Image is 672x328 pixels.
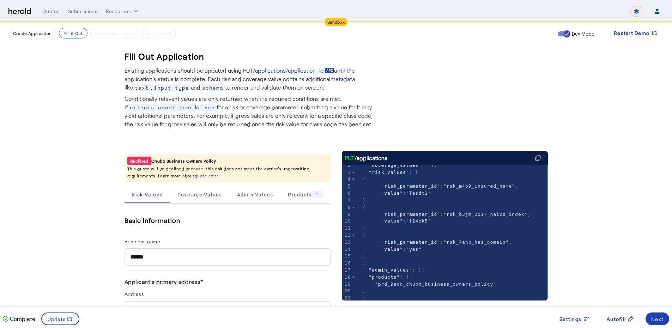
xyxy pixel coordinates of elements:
button: Next [646,312,669,325]
span: : [ [363,170,419,175]
span: : [], [363,267,428,273]
span: ], [363,260,369,266]
span: "products" [369,274,400,280]
div: 17 [342,267,352,274]
div: 21 [342,294,352,302]
div: 1 [311,191,323,198]
div: 4 [342,176,352,183]
div: 2 [342,162,352,169]
label: Applicant's primary address* [125,278,203,285]
div: 11 [342,225,352,232]
div: 8 [342,204,352,211]
span: "risk_values" [369,170,409,175]
span: : [ [363,274,410,280]
span: "prd_9acd_chubb_business_owners_policy" [375,281,496,287]
span: "risk_parameter_id" [381,183,440,189]
div: 3 [342,169,352,176]
span: }, [363,198,369,203]
a: metadata [331,75,355,83]
div: Submissions [68,8,97,15]
span: Update [48,315,66,323]
div: Chubb Business Owners Policy [127,157,328,165]
div: 7 [342,197,352,204]
span: "rsk_b3jm_2017_naics_index" [443,212,527,217]
span: input_type [152,84,191,91]
span: { [363,232,366,238]
span: "rsk_7ahp_has_domain" [443,239,509,245]
span: schema [200,84,225,91]
span: : , [363,183,518,189]
span: "f24ok5" [406,218,431,224]
p: Existing applications should be updated using PUT until the application’s status is complete. Eac... [125,66,379,92]
a: /applications/application_id [253,66,334,75]
span: "yes" [406,247,422,252]
button: Create Application [8,28,56,38]
span: "Tesdt1" [406,190,431,196]
span: Products [288,191,323,198]
span: "risk_parameter_id" [381,212,440,217]
span: Admin Values [237,192,273,197]
span: "value" [381,190,403,196]
button: Fill it Out [59,28,87,38]
span: ] [363,288,366,293]
span: { [363,176,366,182]
p: This quote will be declined because: this risk does not meet the carrier's underwriting requireme... [127,165,328,179]
span: true [199,104,217,111]
button: Resources dropdown menu [106,8,139,15]
button: Autofill [601,312,640,325]
span: } [363,253,366,259]
div: 9 [342,211,352,218]
button: Get A Quote [141,28,176,38]
span: "risk_parameter_id" [381,239,440,245]
span: affects_conditions [128,104,195,111]
button: Settings [554,312,595,325]
span: Restart Demo [614,29,649,37]
span: Coverage Values [177,192,222,197]
span: "coverage_values" [369,163,422,168]
span: } [363,295,366,300]
button: Restart Demo [608,27,664,40]
a: quote exits [195,173,219,178]
span: Settings [559,315,581,323]
div: Next [651,315,664,323]
span: declined [127,157,151,165]
div: 13 [342,239,352,246]
div: 15 [342,253,352,260]
span: : [363,247,422,252]
div: 10 [342,218,352,225]
span: : , [363,212,531,217]
div: 16 [342,260,352,267]
span: "value" [381,218,403,224]
p: Complete [8,315,35,323]
div: 14 [342,246,352,253]
span: : [363,190,431,196]
span: Risk Values [132,192,163,197]
label: Address [125,291,144,297]
p: Conditionally relevant values are only returned when the required conditions are met. If is for a... [125,92,379,128]
span: "value" [381,247,403,252]
button: Submit Application [90,28,138,38]
div: 5 [342,183,352,190]
h3: Fill Out Application [125,51,205,62]
div: 19 [342,281,352,288]
span: : [363,218,431,224]
span: : [], [363,163,437,168]
span: PUT [345,154,355,162]
div: 20 [342,287,352,294]
div: 12 [342,232,352,239]
div: /applications [345,154,387,162]
span: : , [363,239,512,245]
span: Autofill [607,315,626,323]
span: { [363,205,366,210]
label: Business name [125,238,161,244]
div: 6 [342,190,352,197]
button: Update [41,312,80,325]
span: "rsk_m4p9_insured_name" [443,183,515,189]
span: "admin_values" [369,267,412,273]
div: Quotes [42,8,60,15]
div: Sandbox [325,18,347,26]
h5: Basic Information [125,215,331,226]
label: Dev Mode [570,30,594,37]
div: 18 [342,274,352,281]
span: text [133,84,151,91]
